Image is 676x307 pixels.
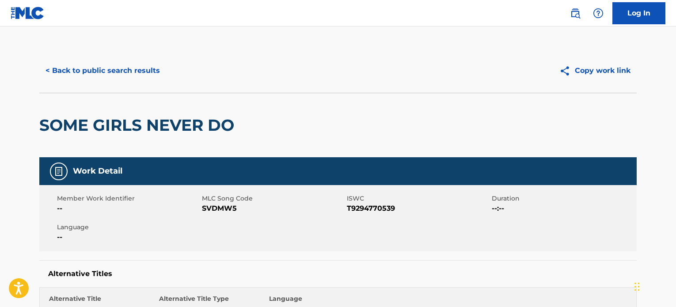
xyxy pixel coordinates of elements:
h5: Work Detail [73,166,122,176]
span: ISWC [347,194,490,203]
span: -- [57,232,200,243]
h2: SOME GIRLS NEVER DO [39,115,239,135]
img: Copy work link [559,65,575,76]
span: T9294770539 [347,203,490,214]
span: Language [57,223,200,232]
img: search [570,8,581,19]
button: < Back to public search results [39,60,166,82]
iframe: Chat Widget [632,265,676,307]
div: Help [589,4,607,22]
div: Drag [634,273,640,300]
span: -- [57,203,200,214]
a: Log In [612,2,665,24]
button: Copy work link [553,60,637,82]
span: Member Work Identifier [57,194,200,203]
span: MLC Song Code [202,194,345,203]
h5: Alternative Titles [48,269,628,278]
img: MLC Logo [11,7,45,19]
span: --:-- [492,203,634,214]
span: Duration [492,194,634,203]
span: SVDMW5 [202,203,345,214]
a: Public Search [566,4,584,22]
img: Work Detail [53,166,64,177]
img: help [593,8,604,19]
